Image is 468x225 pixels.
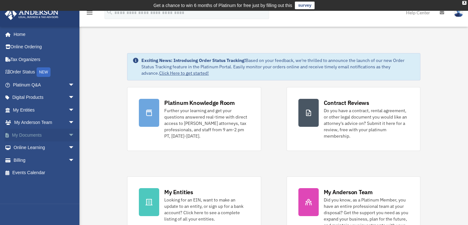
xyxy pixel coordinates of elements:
[164,99,235,107] div: Platinum Knowledge Room
[4,53,84,66] a: Tax Organizers
[462,1,466,5] div: close
[454,8,463,17] img: User Pic
[4,129,84,141] a: My Documentsarrow_drop_down
[324,99,369,107] div: Contract Reviews
[4,41,84,53] a: Online Ordering
[153,2,292,9] div: Get a chance to win 6 months of Platinum for free just by filling out this
[68,141,81,154] span: arrow_drop_down
[4,167,84,179] a: Events Calendar
[86,9,93,17] i: menu
[164,107,249,139] div: Further your learning and get your questions answered real-time with direct access to [PERSON_NAM...
[164,197,249,222] div: Looking for an EIN, want to make an update to an entity, or sign up for a bank account? Click her...
[4,104,84,116] a: My Entitiesarrow_drop_down
[37,67,51,77] div: NEW
[3,8,60,20] img: Anderson Advisors Platinum Portal
[324,107,409,139] div: Do you have a contract, rental agreement, or other legal document you would like an attorney's ad...
[68,154,81,167] span: arrow_drop_down
[106,9,113,16] i: search
[141,58,246,63] strong: Exciting News: Introducing Order Status Tracking!
[4,91,84,104] a: Digital Productsarrow_drop_down
[68,78,81,92] span: arrow_drop_down
[127,87,261,151] a: Platinum Knowledge Room Further your learning and get your questions answered real-time with dire...
[68,91,81,104] span: arrow_drop_down
[4,78,84,91] a: Platinum Q&Aarrow_drop_down
[68,104,81,117] span: arrow_drop_down
[68,129,81,142] span: arrow_drop_down
[86,11,93,17] a: menu
[4,66,84,79] a: Order StatusNEW
[4,154,84,167] a: Billingarrow_drop_down
[68,116,81,129] span: arrow_drop_down
[287,87,420,151] a: Contract Reviews Do you have a contract, rental agreement, or other legal document you would like...
[4,28,81,41] a: Home
[324,188,373,196] div: My Anderson Team
[295,2,315,9] a: survey
[159,70,209,76] a: Click Here to get started!
[4,141,84,154] a: Online Learningarrow_drop_down
[4,116,84,129] a: My Anderson Teamarrow_drop_down
[164,188,193,196] div: My Entities
[141,57,415,76] div: Based on your feedback, we're thrilled to announce the launch of our new Order Status Tracking fe...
